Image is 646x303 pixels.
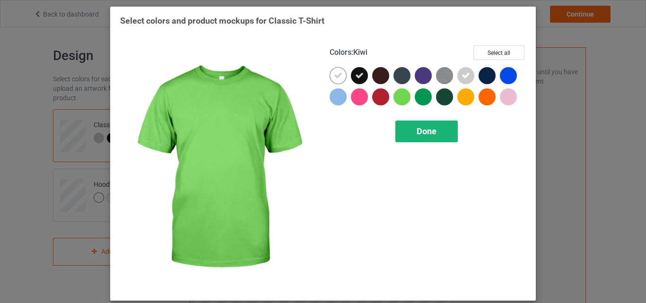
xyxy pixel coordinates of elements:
[120,45,316,291] img: regular.jpg
[330,48,351,57] span: Colors
[330,48,367,58] h4: :
[120,16,324,26] span: Select colors and product mockups for Classic T-Shirt
[436,67,453,84] img: heather_texture.png
[473,45,524,60] button: Select all
[353,48,367,57] span: Kiwi
[417,126,436,136] span: Done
